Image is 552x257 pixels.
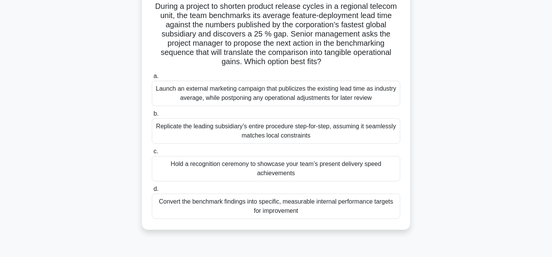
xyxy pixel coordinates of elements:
[152,118,400,144] div: Replicate the leading subsidiary’s entire procedure step-for-step, assuming it seamlessly matches...
[152,194,400,219] div: Convert the benchmark findings into specific, measurable internal performance targets for improve...
[153,148,158,154] span: c.
[153,73,158,79] span: a.
[152,156,400,181] div: Hold a recognition ceremony to showcase your team’s present delivery speed achievements
[151,2,401,67] h5: During a project to shorten product release cycles in a regional telecom unit, the team benchmark...
[153,110,158,117] span: b.
[153,186,158,192] span: d.
[152,81,400,106] div: Launch an external marketing campaign that publicizes the existing lead time as industry average,...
